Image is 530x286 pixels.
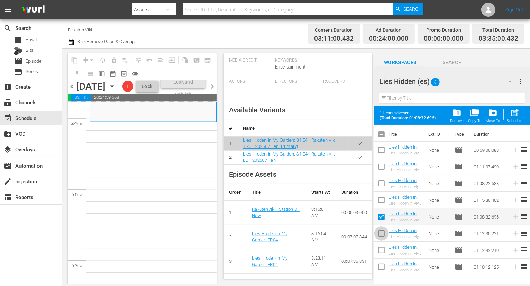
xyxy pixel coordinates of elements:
div: Lies Hidden in My Garden [389,151,423,156]
button: Copy To [466,106,483,125]
span: Ingestion [3,177,12,186]
span: preview_outlined [120,70,127,77]
th: Starts At [306,184,336,201]
span: Available Variants [229,106,285,114]
span: folder_delete [452,108,461,117]
span: reorder [520,162,528,170]
svg: Add to Schedule [512,180,520,187]
span: Channels [3,98,12,107]
div: Ad Duration [369,25,409,35]
div: Content Duration [314,25,354,35]
td: 3:16:04 AM [306,225,336,249]
span: 1 items selected [380,111,439,116]
span: Bits [26,47,33,54]
a: Lies Hidden in My Garden: S1 E1 - Rakuten Viki - Pluto - 202507 - es [389,144,423,170]
span: (Total Duration: 01:08:32.696) [380,116,439,120]
span: Automation [3,162,12,170]
div: Promo Duration [424,25,463,35]
span: Actors [229,79,271,85]
svg: Add to Schedule [512,263,520,271]
span: 1 [122,84,133,89]
span: Add to Schedule [505,106,524,125]
td: 01:10:12.125 [471,259,509,275]
svg: Add to Schedule [512,196,520,204]
td: 3:23:11 AM [306,249,336,273]
span: Select an event to delete [108,55,119,66]
span: Create Search Block [191,55,202,66]
td: 01:11:07.490 [471,158,509,175]
td: None [426,142,452,158]
span: drive_file_move [488,108,497,117]
th: Ext. ID [424,125,451,144]
td: None [426,259,452,275]
span: reorder [520,145,528,154]
span: more_vert [516,77,525,86]
span: Create Series Block [202,55,213,66]
span: --- [229,85,233,91]
svg: Add to Schedule [512,213,520,221]
th: Name [237,120,348,137]
span: calendar_view_week_outlined [98,70,105,77]
span: chevron_left [68,82,76,91]
div: Move To [486,119,500,123]
td: 01:15:30.402 [471,192,509,208]
span: Search [3,24,12,32]
span: 00:00:00.000 [424,35,463,43]
td: 00:00:03.000 [336,200,372,225]
span: menu [4,6,12,14]
td: None [426,175,452,192]
span: 20:24:59.568 [91,94,217,101]
span: Media Credit [229,58,271,63]
span: Move Item To Workspace [483,106,502,125]
span: reorder [520,262,528,271]
svg: Add to Schedule [512,246,520,254]
a: Lies Hidden in My Garden: S1 E2 - Rakuten Viki - Pluto - 202507 - es [389,161,423,187]
td: None [426,208,452,225]
span: Series [26,68,38,75]
span: Lock [139,83,155,90]
span: reorder [520,229,528,237]
span: Schedule [3,114,12,122]
span: Search [426,58,478,67]
div: Lies Hidden in My Garden [389,201,423,206]
a: Lies Hidden in My Garden: S1 E4 - Rakuten Viki - LG - 202507 - en [243,151,338,163]
button: more_vert [516,73,525,90]
div: Total Duration [479,25,518,35]
div: Lies Hidden in My Garden [389,235,423,239]
span: Search [403,3,422,15]
button: Lock [136,81,158,92]
a: Lies Hidden in My Garden: S1 E5 - Rakuten Viki - Pluto - 202507 - es [389,211,423,237]
span: 00:24:00.000 [68,94,71,101]
a: RakutenViki - StationID - New [252,207,300,219]
div: Lies Hidden (es) [379,72,519,91]
div: Lies Hidden in My Garden [389,168,423,172]
a: Lies Hidden in My Garden: S1 E4 - Rakuten Viki - TRC - 202507 - en (Primary) [243,137,338,149]
td: 1 [224,200,246,225]
th: Duration [336,184,372,201]
div: Lock and Publish [165,76,202,88]
a: Lies Hidden in My Garden EP04 [252,231,287,243]
span: Copy Lineup [69,55,80,66]
span: Entertainment [275,64,306,70]
div: Lies Hidden in My Garden [389,218,423,222]
div: Lies Hidden in My Garden [389,268,423,272]
span: 03:11:00.432 [314,35,354,43]
span: Asset [26,37,37,43]
span: 03:11:00.432 [71,94,91,101]
td: 01:08:22.583 [471,175,509,192]
a: Lies Hidden in My Garden: S1 E4 - Rakuten Viki - Pluto - 202507 - es [389,194,423,221]
span: toggle_off [132,70,138,77]
span: VOD [3,130,12,138]
span: Directors [275,79,317,85]
td: None [426,158,452,175]
div: Lies Hidden in My Garden [389,184,423,189]
td: 01:08:32.696 [471,208,509,225]
span: --- [229,64,233,70]
span: 00:24:00.000 [369,35,409,43]
th: Duration [470,125,511,144]
td: 3:16:01 AM [306,200,336,225]
span: Bulk Remove Gaps & Overlaps [76,39,137,44]
span: Create [3,83,12,91]
td: 00:59:00.088 [471,142,509,158]
span: Producers [321,79,363,85]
